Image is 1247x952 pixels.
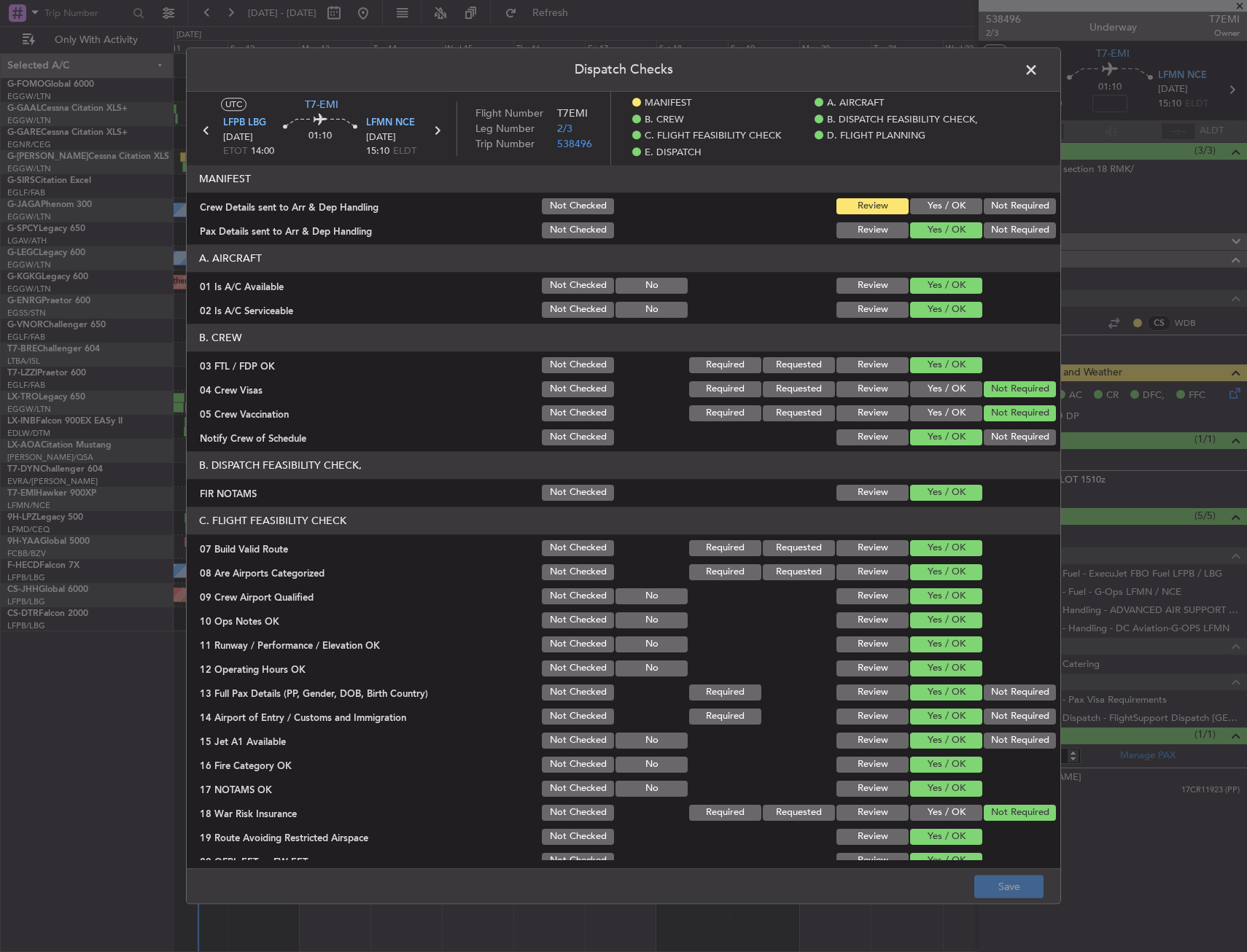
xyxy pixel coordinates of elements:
[984,733,1056,749] button: Not Required
[910,660,982,676] button: Yes / OK
[187,48,1060,92] header: Dispatch Checks
[910,733,982,749] button: Yes / OK
[984,381,1056,397] button: Not Required
[910,564,982,580] button: Yes / OK
[910,278,982,294] button: Yes / OK
[910,781,982,797] button: Yes / OK
[910,302,982,318] button: Yes / OK
[910,636,982,652] button: Yes / OK
[910,540,982,556] button: Yes / OK
[910,829,982,845] button: Yes / OK
[984,198,1056,214] button: Not Required
[910,853,982,869] button: Yes / OK
[910,429,982,445] button: Yes / OK
[910,222,982,238] button: Yes / OK
[910,405,982,421] button: Yes / OK
[910,588,982,604] button: Yes / OK
[984,222,1056,238] button: Not Required
[984,405,1056,421] button: Not Required
[984,805,1056,821] button: Not Required
[910,381,982,397] button: Yes / OK
[910,612,982,628] button: Yes / OK
[910,198,982,214] button: Yes / OK
[910,757,982,773] button: Yes / OK
[910,357,982,373] button: Yes / OK
[910,485,982,501] button: Yes / OK
[910,684,982,701] button: Yes / OK
[984,429,1056,445] button: Not Required
[910,805,982,821] button: Yes / OK
[910,709,982,725] button: Yes / OK
[984,684,1056,701] button: Not Required
[984,709,1056,725] button: Not Required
